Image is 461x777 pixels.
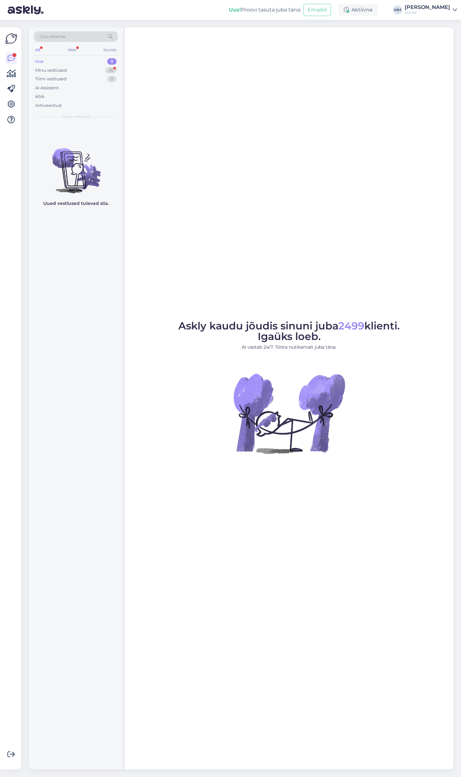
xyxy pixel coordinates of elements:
span: 2499 [338,320,364,332]
span: Otsi kliente [40,33,65,40]
span: Uued vestlused [61,114,91,119]
div: All [34,46,41,54]
div: Arhiveeritud [35,102,61,109]
p: Uued vestlused tulevad siia. [43,200,109,207]
div: Web [66,46,77,54]
div: Tiimi vestlused [35,76,67,82]
span: Askly kaudu jõudis sinuni juba klienti. Igaüks loeb. [178,320,400,343]
div: Lenne [405,10,450,15]
div: 0 [107,76,117,82]
div: [PERSON_NAME] [405,5,450,10]
p: AI vastab 24/7. Tööta nutikamalt juba täna. [178,344,400,351]
button: Emailid [303,4,331,16]
b: Uus! [229,7,241,13]
div: Socials [102,46,118,54]
div: 26 [105,67,117,74]
a: [PERSON_NAME]Lenne [405,5,457,15]
div: Uus [35,58,44,65]
div: Kõik [35,93,44,100]
div: 0 [107,58,117,65]
img: Askly Logo [5,33,17,45]
img: No Chat active [231,356,347,471]
div: Proovi tasuta juba täna: [229,6,301,14]
div: MM [393,5,402,14]
div: Aktiivne [339,4,378,16]
div: Minu vestlused [35,67,67,74]
img: No chats [29,137,123,194]
div: AI Assistent [35,85,59,91]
